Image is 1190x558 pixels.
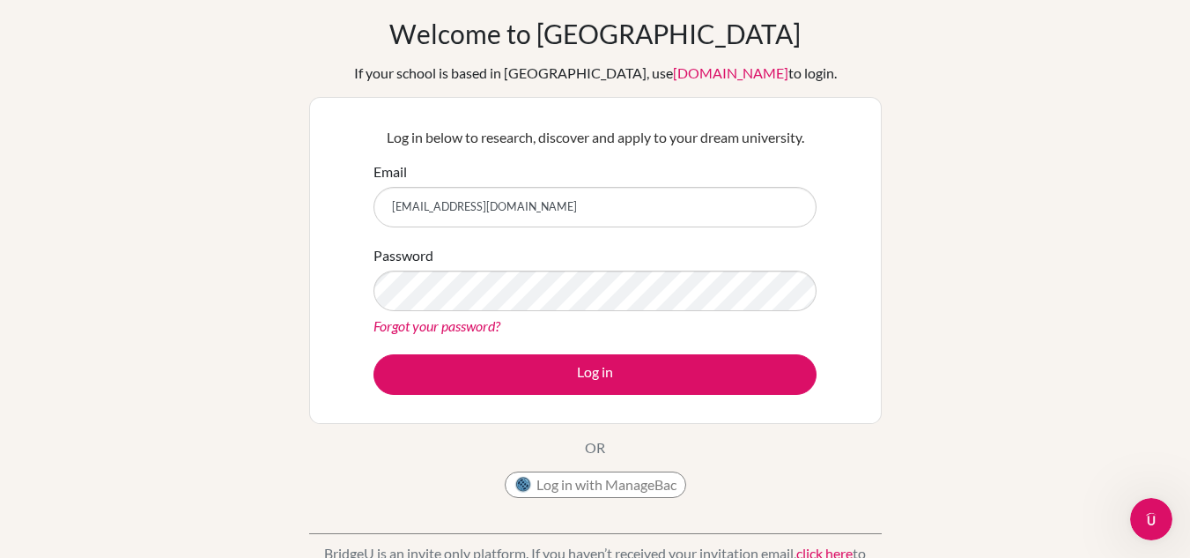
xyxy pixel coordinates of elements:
[373,245,433,266] label: Password
[673,64,788,81] a: [DOMAIN_NAME]
[389,18,801,49] h1: Welcome to [GEOGRAPHIC_DATA]
[1130,498,1172,540] iframe: Intercom live chat
[373,127,817,148] p: Log in below to research, discover and apply to your dream university.
[373,317,500,334] a: Forgot your password?
[373,354,817,395] button: Log in
[354,63,837,84] div: If your school is based in [GEOGRAPHIC_DATA], use to login.
[585,437,605,458] p: OR
[505,472,686,498] button: Log in with ManageBac
[373,161,407,182] label: Email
